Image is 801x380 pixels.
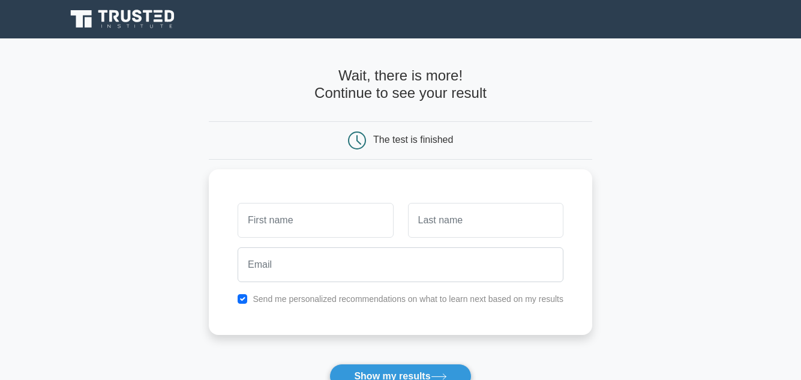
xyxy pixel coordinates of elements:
[238,247,563,282] input: Email
[373,134,453,145] div: The test is finished
[253,294,563,304] label: Send me personalized recommendations on what to learn next based on my results
[238,203,393,238] input: First name
[209,67,592,102] h4: Wait, there is more! Continue to see your result
[408,203,563,238] input: Last name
